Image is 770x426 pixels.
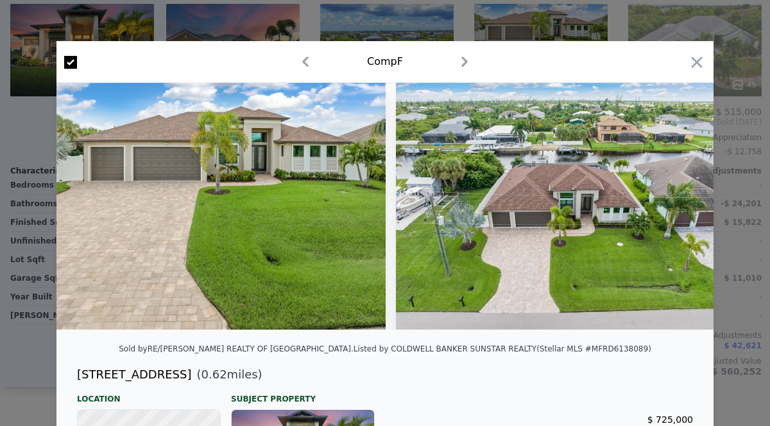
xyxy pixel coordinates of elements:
span: 0.62 [201,368,227,381]
span: ( miles) [191,366,262,384]
div: [STREET_ADDRESS] [77,366,191,384]
img: Property Img [56,83,386,330]
div: Sold by RE/[PERSON_NAME] REALTY OF [GEOGRAPHIC_DATA] . [119,344,354,353]
div: Listed by COLDWELL BANKER SUNSTAR REALTY (Stellar MLS #MFRD6138089) [354,344,651,353]
img: Property Img [396,83,725,330]
span: $ 725,000 [647,414,693,425]
div: Subject Property [231,384,375,404]
div: Location [77,384,221,404]
div: Comp F [367,54,403,69]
